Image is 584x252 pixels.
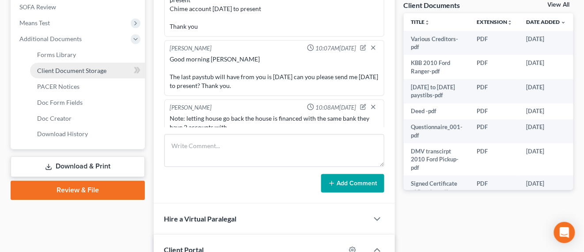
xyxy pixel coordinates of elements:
span: Forms Library [37,51,76,58]
td: [DATE] to [DATE] paystibs-pdf [404,79,470,103]
a: Extensionunfold_more [477,19,512,25]
td: PDF [470,31,520,55]
span: Download History [37,130,88,138]
i: unfold_more [425,20,430,25]
td: PDF [470,119,520,144]
td: KBB 2010 Ford Ranger-pdf [404,55,470,79]
span: Doc Creator [37,115,72,122]
a: Client Document Storage [30,63,145,79]
div: Client Documents [404,0,460,10]
div: Note: letting house go back the house is financed with the same bank they have 2 accounts with [170,114,379,132]
span: Doc Form Fields [37,99,83,106]
a: PACER Notices [30,79,145,95]
span: Hire a Virtual Paralegal [164,215,237,223]
td: PDF [470,79,520,103]
a: View All [548,2,570,8]
i: unfold_more [507,20,512,25]
td: [DATE] [520,119,573,144]
td: [DATE] [520,176,573,200]
div: [PERSON_NAME] [170,44,212,53]
td: [DATE] [520,103,573,119]
a: Download History [30,126,145,142]
a: Date Added expand_more [527,19,566,25]
div: Open Intercom Messenger [554,222,575,243]
td: PDF [470,176,520,200]
a: Review & File [11,181,145,200]
td: Various Creditors-pdf [404,31,470,55]
i: expand_more [561,20,566,25]
td: [DATE] [520,31,573,55]
td: DMV transcirpt 2010 Ford Pickup-pdf [404,143,470,176]
a: Doc Creator [30,111,145,126]
a: Doc Form Fields [30,95,145,111]
span: Means Test [19,19,50,27]
a: Titleunfold_more [411,19,430,25]
td: Deed -pdf [404,103,470,119]
td: Questionnaire_001-pdf [404,119,470,144]
a: Forms Library [30,47,145,63]
td: PDF [470,143,520,176]
span: 10:07AM[DATE] [316,44,356,53]
td: [DATE] [520,143,573,176]
button: Add Comment [321,174,384,193]
td: Signed Certificate of Receipt-pdf [404,176,470,200]
a: Download & Print [11,157,145,177]
td: [DATE] [520,79,573,103]
td: PDF [470,103,520,119]
div: Good morning [PERSON_NAME] The last paystub will have from you is [DATE] can you please send me [... [170,55,379,90]
div: [PERSON_NAME] [170,103,212,112]
span: Additional Documents [19,35,82,42]
span: Client Document Storage [37,67,106,74]
span: PACER Notices [37,83,80,90]
td: [DATE] [520,55,573,79]
td: PDF [470,55,520,79]
span: 10:08AM[DATE] [316,103,356,112]
span: SOFA Review [19,3,56,11]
